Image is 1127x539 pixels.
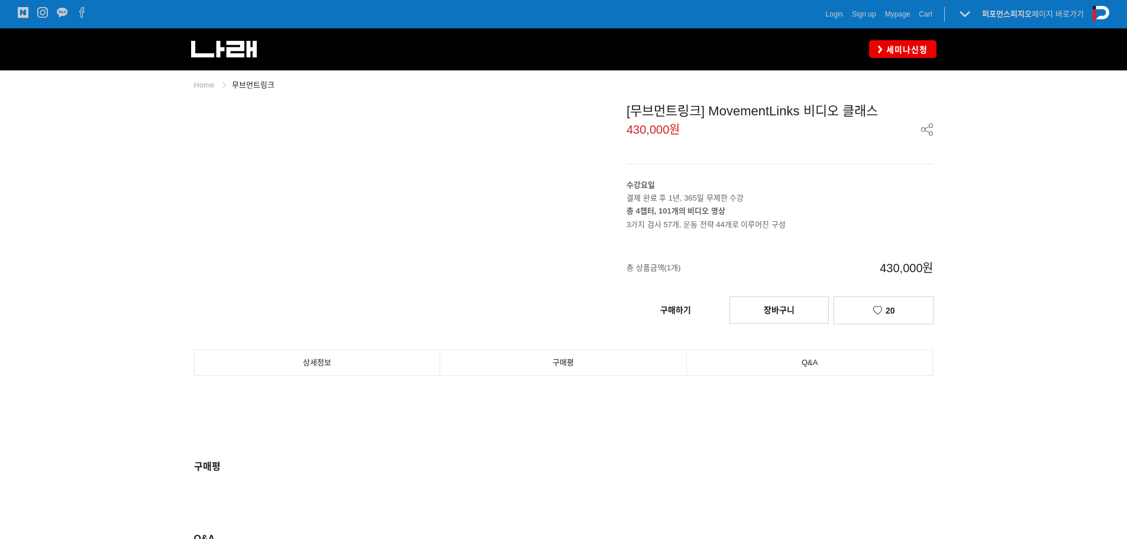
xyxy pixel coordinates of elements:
a: 세미나신청 [869,40,937,57]
a: Sign up [852,8,876,20]
a: Mypage [885,8,910,20]
a: 구매평 [440,350,686,375]
a: Cart [919,8,932,20]
a: 퍼포먼스피지오페이지 바로가기 [982,9,1084,18]
div: [무브먼트링크] MovementLinks 비디오 클래스 [627,100,934,120]
a: 상세정보 [195,350,440,375]
span: 세미나신청 [883,44,928,56]
a: 무브먼트링크 [232,80,275,89]
a: 20 [834,296,933,324]
p: 결제 완료 후 1년, 365일 무제한 수강 [627,179,934,205]
span: 20 [886,306,895,315]
span: 총 상품금액(1개) [627,248,781,288]
span: 430,000원 [781,248,934,288]
a: Login [826,8,843,20]
strong: 총 4챕터, 101개의 비디오 영상 [627,206,725,215]
strong: 수강요일 [627,180,655,189]
a: Home [194,80,215,89]
a: Q&A [687,350,933,375]
a: 장바구니 [729,296,829,324]
p: 3가지 검사 57개, 운동 전략 44개로 이루어진 구성 [627,205,934,231]
div: 구매평 [194,459,221,483]
strong: 퍼포먼스피지오 [982,9,1032,18]
span: 430,000원 [627,124,680,135]
a: 구매하기 [627,297,725,323]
